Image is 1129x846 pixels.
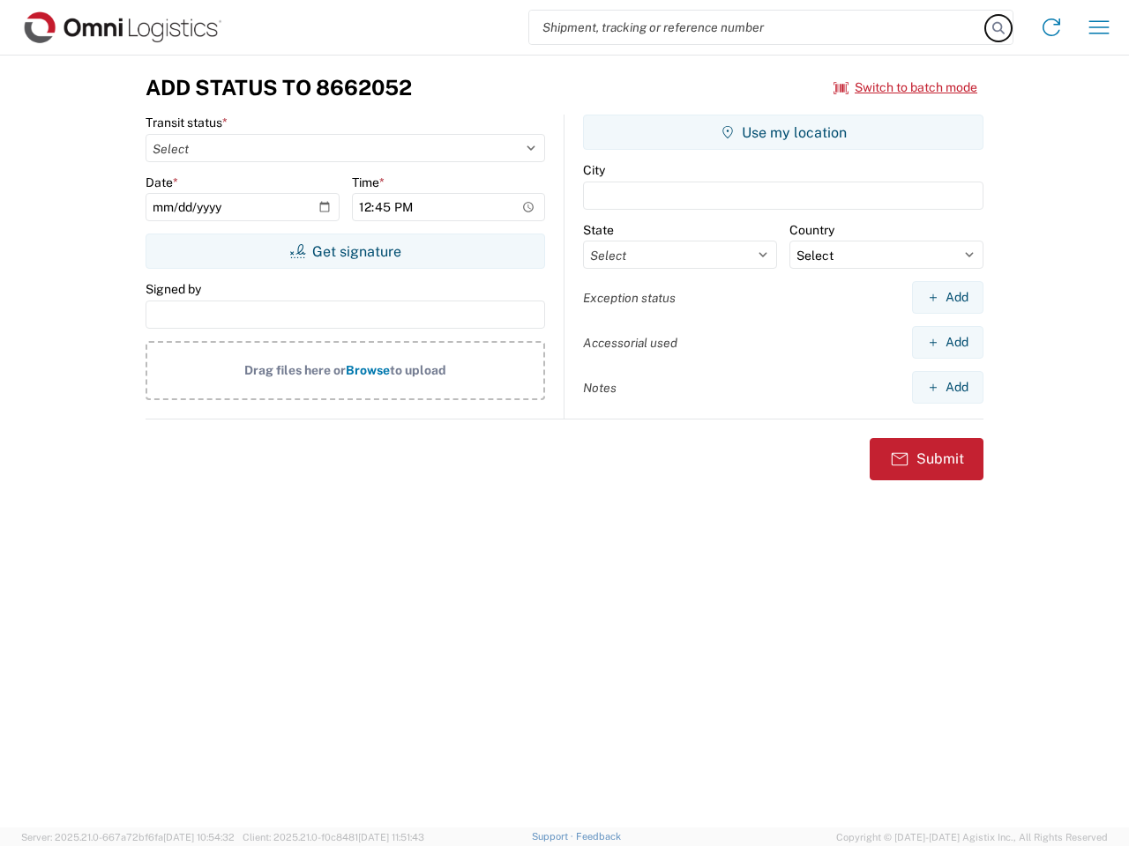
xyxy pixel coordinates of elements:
[834,73,977,102] button: Switch to batch mode
[163,832,235,842] span: [DATE] 10:54:32
[529,11,986,44] input: Shipment, tracking or reference number
[583,222,614,238] label: State
[912,326,983,359] button: Add
[390,363,446,377] span: to upload
[146,115,228,130] label: Transit status
[244,363,346,377] span: Drag files here or
[532,831,576,842] a: Support
[358,832,424,842] span: [DATE] 11:51:43
[352,174,385,190] label: Time
[146,281,201,297] label: Signed by
[146,75,412,100] h3: Add Status to 8662052
[346,363,390,377] span: Browse
[583,162,605,178] label: City
[870,438,983,480] button: Submit
[583,290,676,306] label: Exception status
[836,829,1108,845] span: Copyright © [DATE]-[DATE] Agistix Inc., All Rights Reserved
[576,831,621,842] a: Feedback
[243,832,424,842] span: Client: 2025.21.0-f0c8481
[146,174,178,190] label: Date
[912,281,983,314] button: Add
[583,115,983,150] button: Use my location
[583,380,617,396] label: Notes
[583,335,677,351] label: Accessorial used
[912,371,983,404] button: Add
[21,832,235,842] span: Server: 2025.21.0-667a72bf6fa
[789,222,834,238] label: Country
[146,234,545,269] button: Get signature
